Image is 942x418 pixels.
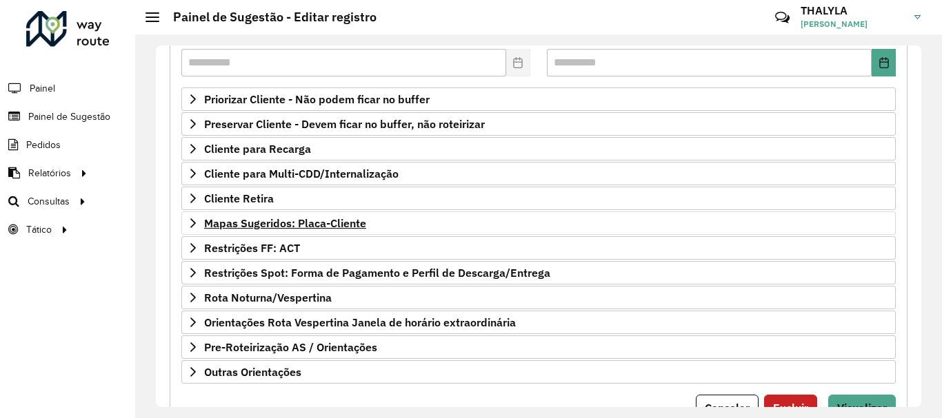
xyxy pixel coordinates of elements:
[768,3,797,32] a: Contato Rápido
[837,401,887,415] span: Visualizar
[872,49,896,76] button: Choose Date
[181,87,896,111] a: Priorizar Cliente - Não podem ficar no buffer
[204,366,301,377] span: Outras Orientações
[204,342,377,353] span: Pre-Roteirização AS / Orientações
[30,81,55,96] span: Painel
[26,222,52,237] span: Tático
[204,292,332,303] span: Rota Noturna/Vespertina
[204,317,516,328] span: Orientações Rota Vespertina Janela de horário extraordinária
[204,94,430,105] span: Priorizar Cliente - Não podem ficar no buffer
[28,194,70,209] span: Consultas
[181,187,896,210] a: Cliente Retira
[159,10,377,25] h2: Painel de Sugestão - Editar registro
[181,211,896,235] a: Mapas Sugeridos: Placa-Cliente
[28,109,110,124] span: Painel de Sugestão
[181,236,896,260] a: Restrições FF: ACT
[801,18,904,30] span: [PERSON_NAME]
[204,218,366,229] span: Mapas Sugeridos: Placa-Cliente
[181,286,896,309] a: Rota Noturna/Vespertina
[181,162,896,185] a: Cliente para Multi-CDD/Internalização
[181,311,896,334] a: Orientações Rota Vespertina Janela de horário extraordinária
[204,168,399,179] span: Cliente para Multi-CDD/Internalização
[204,267,550,278] span: Restrições Spot: Forma de Pagamento e Perfil de Descarga/Entrega
[204,242,300,253] span: Restrições FF: ACT
[801,4,904,17] h3: THALYLA
[773,401,808,415] span: Excluir
[204,193,274,204] span: Cliente Retira
[28,166,71,180] span: Relatórios
[705,401,750,415] span: Cancelar
[181,112,896,136] a: Preservar Cliente - Devem ficar no buffer, não roteirizar
[26,138,61,152] span: Pedidos
[181,261,896,284] a: Restrições Spot: Forma de Pagamento e Perfil de Descarga/Entrega
[181,335,896,359] a: Pre-Roteirização AS / Orientações
[181,360,896,384] a: Outras Orientações
[204,118,485,129] span: Preservar Cliente - Devem ficar no buffer, não roteirizar
[204,143,311,154] span: Cliente para Recarga
[181,137,896,160] a: Cliente para Recarga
